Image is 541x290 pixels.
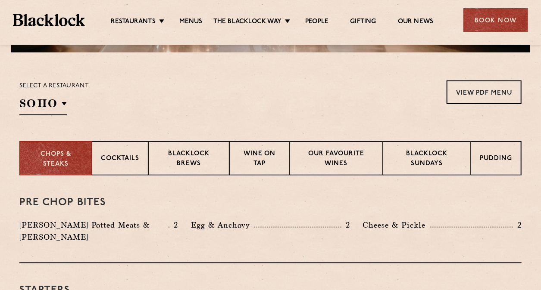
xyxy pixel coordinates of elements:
p: 2 [169,219,178,231]
img: BL_Textured_Logo-footer-cropped.svg [13,14,85,26]
a: Our News [398,18,434,27]
a: People [305,18,328,27]
a: The Blacklock Way [213,18,281,27]
p: Our favourite wines [299,149,373,170]
p: Select a restaurant [19,80,89,92]
p: Wine on Tap [238,149,281,170]
p: Cheese & Pickle [363,219,430,231]
p: Chops & Steaks [29,150,83,169]
p: [PERSON_NAME] Potted Meats & [PERSON_NAME] [19,219,169,243]
p: Pudding [480,154,512,165]
p: 2 [341,219,350,231]
p: Cocktails [101,154,139,165]
h3: Pre Chop Bites [19,197,522,208]
h2: SOHO [19,96,67,115]
a: Menus [179,18,203,27]
a: Gifting [350,18,376,27]
p: Blacklock Brews [157,149,220,170]
p: Egg & Anchovy [191,219,254,231]
p: Blacklock Sundays [392,149,462,170]
a: View PDF Menu [447,80,522,104]
div: Book Now [463,8,528,32]
p: 2 [513,219,522,231]
a: Restaurants [111,18,156,27]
